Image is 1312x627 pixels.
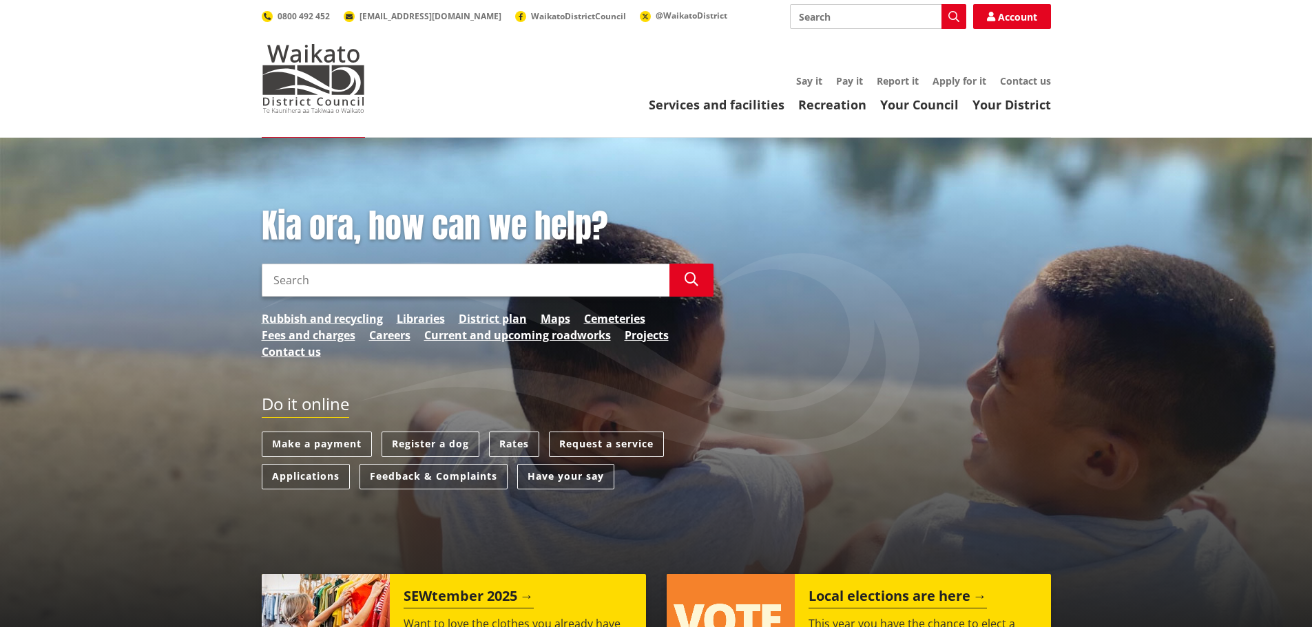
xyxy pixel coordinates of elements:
a: Make a payment [262,432,372,457]
a: Contact us [262,343,321,360]
a: Your District [972,96,1051,113]
input: Search input [262,264,669,297]
a: Pay it [836,74,863,87]
a: Projects [625,327,669,343]
h1: Kia ora, how can we help? [262,206,714,246]
input: Search input [790,4,966,29]
a: [EMAIL_ADDRESS][DOMAIN_NAME] [344,10,501,22]
a: Libraries [397,310,445,327]
a: Cemeteries [584,310,645,327]
a: Recreation [798,96,866,113]
a: Your Council [880,96,959,113]
a: Account [973,4,1051,29]
a: Request a service [549,432,664,457]
a: Report it [877,74,919,87]
a: @WaikatoDistrict [640,10,727,21]
h2: Local elections are here [809,588,987,608]
a: Services and facilities [649,96,784,113]
a: Say it [796,74,822,87]
a: Careers [369,327,410,343]
a: Register a dog [382,432,479,457]
span: WaikatoDistrictCouncil [531,10,626,22]
a: Contact us [1000,74,1051,87]
span: @WaikatoDistrict [656,10,727,21]
a: Fees and charges [262,327,355,343]
h2: Do it online [262,394,349,418]
a: Rubbish and recycling [262,310,383,327]
a: Feedback & Complaints [360,464,508,489]
a: Apply for it [933,74,986,87]
a: Rates [489,432,539,457]
a: District plan [459,310,527,327]
a: Have your say [517,464,614,489]
a: Maps [541,310,570,327]
h2: SEWtember 2025 [404,588,534,608]
img: Waikato District Council - Te Kaunihera aa Takiwaa o Waikato [262,44,365,113]
a: WaikatoDistrictCouncil [515,10,626,22]
a: Applications [262,464,350,489]
a: 0800 492 452 [262,10,330,22]
span: [EMAIL_ADDRESS][DOMAIN_NAME] [360,10,501,22]
span: 0800 492 452 [278,10,330,22]
a: Current and upcoming roadworks [424,327,611,343]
